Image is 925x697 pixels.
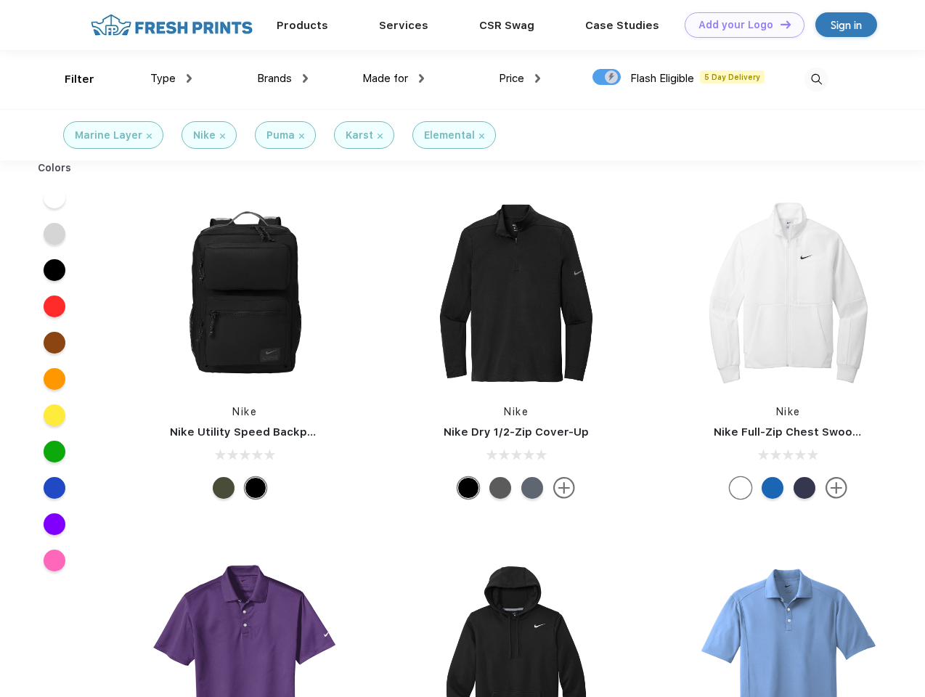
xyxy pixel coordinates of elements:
img: DT [781,20,791,28]
div: Royal [762,477,783,499]
a: Nike Full-Zip Chest Swoosh Jacket [714,425,907,439]
a: Nike Utility Speed Backpack [170,425,327,439]
img: more.svg [553,477,575,499]
img: filter_cancel.svg [220,134,225,139]
div: Marine Layer [75,128,142,143]
div: Navy Heather [521,477,543,499]
div: Black [457,477,479,499]
div: Elemental [424,128,475,143]
img: fo%20logo%202.webp [86,12,257,38]
div: White [730,477,751,499]
img: filter_cancel.svg [299,134,304,139]
span: Price [499,72,524,85]
img: filter_cancel.svg [147,134,152,139]
div: Filter [65,71,94,88]
div: Cargo Khaki [213,477,235,499]
img: func=resize&h=266 [692,197,885,390]
img: func=resize&h=266 [420,197,613,390]
a: Services [379,19,428,32]
div: Karst [346,128,373,143]
a: Nike Dry 1/2-Zip Cover-Up [444,425,589,439]
img: dropdown.png [303,74,308,83]
a: CSR Swag [479,19,534,32]
img: filter_cancel.svg [479,134,484,139]
div: Black [245,477,266,499]
img: func=resize&h=266 [148,197,341,390]
img: more.svg [826,477,847,499]
span: Made for [362,72,408,85]
span: Brands [257,72,292,85]
div: Puma [266,128,295,143]
img: dropdown.png [535,74,540,83]
span: Flash Eligible [630,72,694,85]
a: Nike [232,406,257,417]
img: desktop_search.svg [804,68,828,91]
div: Black Heather [489,477,511,499]
div: Midnight Navy [794,477,815,499]
img: dropdown.png [187,74,192,83]
div: Colors [27,160,83,176]
a: Sign in [815,12,877,37]
img: filter_cancel.svg [378,134,383,139]
span: 5 Day Delivery [700,70,765,83]
img: dropdown.png [419,74,424,83]
div: Sign in [831,17,862,33]
a: Products [277,19,328,32]
a: Nike [776,406,801,417]
div: Nike [193,128,216,143]
span: Type [150,72,176,85]
a: Nike [504,406,529,417]
div: Add your Logo [698,19,773,31]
